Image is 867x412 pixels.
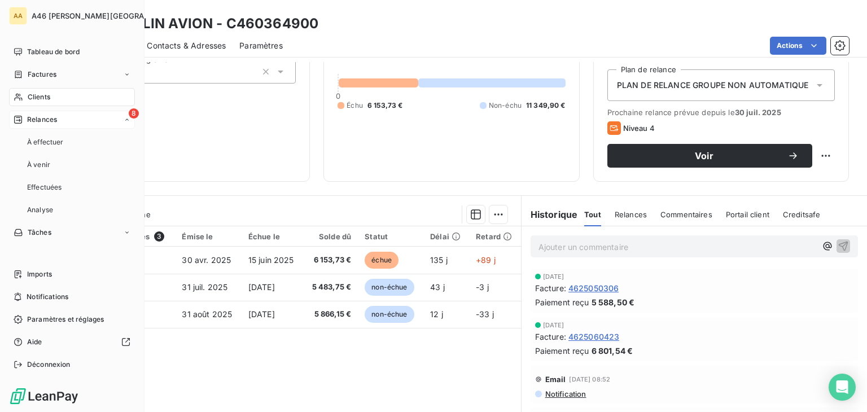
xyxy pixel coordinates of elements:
span: Commentaires [660,210,712,219]
span: Tâches [28,227,51,238]
span: [DATE] [248,282,275,292]
span: 0 [336,91,340,100]
span: 4625050306 [568,282,619,294]
span: non-échue [365,306,414,323]
span: A46 [PERSON_NAME][GEOGRAPHIC_DATA] [32,11,187,20]
span: Notifications [27,292,68,302]
span: non-échue [365,279,414,296]
h3: NICOLLIN AVION - C460364900 [99,14,318,34]
button: Actions [770,37,826,55]
span: Aide [27,337,42,347]
span: Échu [347,100,363,111]
a: Aide [9,333,135,351]
div: Solde dû [310,232,351,241]
span: -3 j [476,282,489,292]
span: Creditsafe [783,210,821,219]
span: 15 juin 2025 [248,255,294,265]
span: 135 j [430,255,448,265]
span: Clients [28,92,50,102]
span: 43 j [430,282,445,292]
span: -33 j [476,309,494,319]
button: Voir [607,144,812,168]
span: Analyse [27,205,53,215]
span: Facture : [535,331,566,343]
div: AA [9,7,27,25]
span: 5 483,75 € [310,282,351,293]
span: 31 juil. 2025 [182,282,227,292]
span: 6 153,73 € [310,255,351,266]
span: 5 588,50 € [592,296,635,308]
span: Facture : [535,282,566,294]
span: 12 j [430,309,443,319]
span: Prochaine relance prévue depuis le [607,108,835,117]
div: Émise le [182,232,234,241]
span: [DATE] [543,273,564,280]
span: 4625060423 [568,331,620,343]
span: PLAN DE RELANCE GROUPE NON AUTOMATIQUE [617,80,809,91]
img: Logo LeanPay [9,387,79,405]
span: 3 [154,231,164,242]
span: Relances [27,115,57,125]
span: À venir [27,160,50,170]
span: Non-échu [489,100,522,111]
div: Open Intercom Messenger [829,374,856,401]
span: Paiement reçu [535,296,589,308]
span: Paramètres et réglages [27,314,104,325]
span: Déconnexion [27,360,71,370]
div: Retard [476,232,514,241]
span: 5 866,15 € [310,309,351,320]
span: Contacts & Adresses [147,40,226,51]
span: Portail client [726,210,769,219]
span: Effectuées [27,182,62,192]
span: Relances [615,210,647,219]
span: Paramètres [239,40,283,51]
span: Tout [584,210,601,219]
span: À effectuer [27,137,64,147]
span: Imports [27,269,52,279]
span: [DATE] [543,322,564,328]
div: Délai [430,232,462,241]
span: +89 j [476,255,496,265]
div: Statut [365,232,417,241]
span: 8 [129,108,139,119]
span: 30 juil. 2025 [735,108,781,117]
h6: Historique [522,208,578,221]
span: 31 août 2025 [182,309,232,319]
div: Échue le [248,232,296,241]
span: Niveau 4 [623,124,655,133]
span: Factures [28,69,56,80]
span: échue [365,252,399,269]
span: 6 153,73 € [367,100,403,111]
span: 11 349,90 € [526,100,566,111]
span: 30 avr. 2025 [182,255,231,265]
span: [DATE] [248,309,275,319]
span: 6 801,54 € [592,345,633,357]
span: Tableau de bord [27,47,80,57]
span: Paiement reçu [535,345,589,357]
span: Email [545,375,566,384]
span: Voir [621,151,787,160]
span: Notification [544,389,586,398]
span: [DATE] 08:52 [569,376,610,383]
